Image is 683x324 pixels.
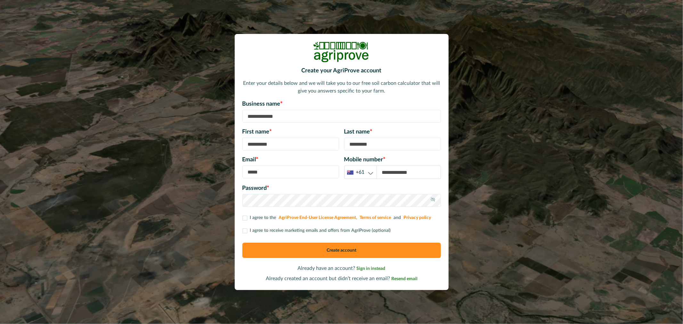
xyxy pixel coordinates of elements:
[250,227,391,234] p: I agree to receive marketing emails and offers from AgriProve (optional)
[344,156,441,164] p: Mobile number
[250,215,433,221] p: I agree to the and
[242,156,339,164] p: Email
[242,184,441,193] p: Password
[360,215,391,220] a: Terms of service
[242,100,441,109] p: Business name
[344,128,441,136] p: Last name
[357,266,386,271] a: Sign in instead
[391,277,417,281] span: Resend email
[242,128,339,136] p: First name
[242,275,441,282] p: Already created an account but didn’t receive an email?
[404,215,431,220] a: Privacy policy
[313,42,370,62] img: Logo Image
[279,215,357,220] a: AgriProve End-User License Agreement,
[391,276,417,281] a: Resend email
[357,266,386,271] span: Sign in instead
[242,264,441,272] p: Already have an account?
[242,68,441,75] h2: Create your AgriProve account
[242,79,441,95] p: Enter your details below and we will take you to our free soil carbon calculator that will give y...
[242,243,441,258] button: Create account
